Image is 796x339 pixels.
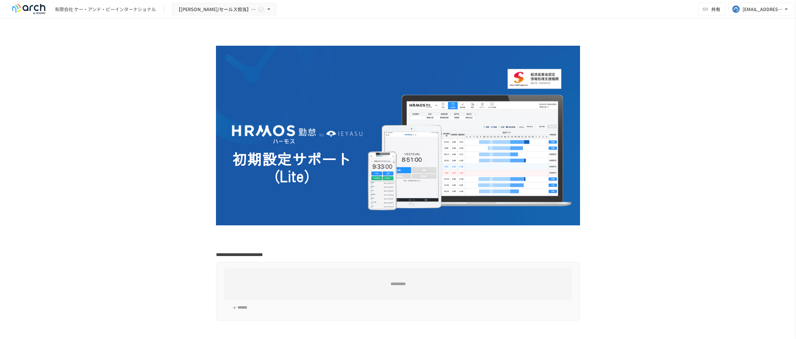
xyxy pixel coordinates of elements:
button: 共有 [698,3,726,16]
div: 有限会社 ケー・アンド・ビーインターナショナル [55,6,156,13]
button: [EMAIL_ADDRESS][DOMAIN_NAME] [728,3,793,16]
button: 【[PERSON_NAME]/セールス担当】有限会社 ケー・アンド・ビーインターナショナル様_初期設定サポートLite [172,3,276,16]
div: [EMAIL_ADDRESS][DOMAIN_NAME] [742,5,783,13]
span: 共有 [711,6,720,13]
img: logo-default@2x-9cf2c760.svg [8,4,50,14]
img: yotsK01pw5xMpTAqb32Fj2x5Yu3sD8IVIEOWAQPL55w [216,46,580,225]
span: 【[PERSON_NAME]/セールス担当】有限会社 ケー・アンド・ビーインターナショナル様_初期設定サポートLite [176,5,256,13]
